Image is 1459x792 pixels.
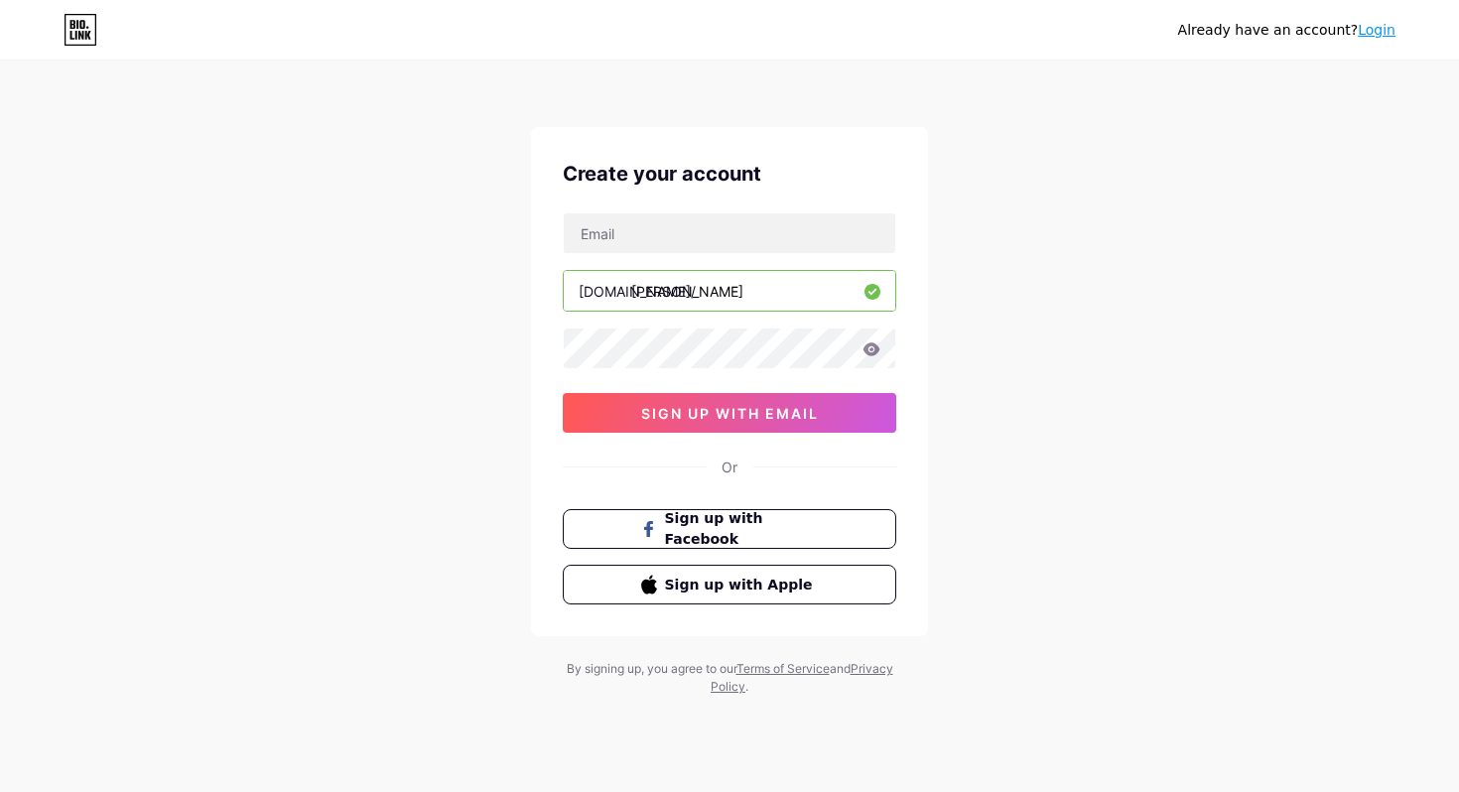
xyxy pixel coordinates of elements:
a: Terms of Service [736,661,830,676]
button: sign up with email [563,393,896,433]
div: [DOMAIN_NAME]/ [579,281,696,302]
span: sign up with email [641,405,819,422]
div: Already have an account? [1178,20,1395,41]
span: Sign up with Facebook [665,508,819,550]
a: Login [1358,22,1395,38]
div: Or [722,457,737,477]
button: Sign up with Facebook [563,509,896,549]
button: Sign up with Apple [563,565,896,604]
input: Email [564,213,895,253]
span: Sign up with Apple [665,575,819,595]
div: By signing up, you agree to our and . [561,660,898,696]
input: username [564,271,895,311]
div: Create your account [563,159,896,189]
